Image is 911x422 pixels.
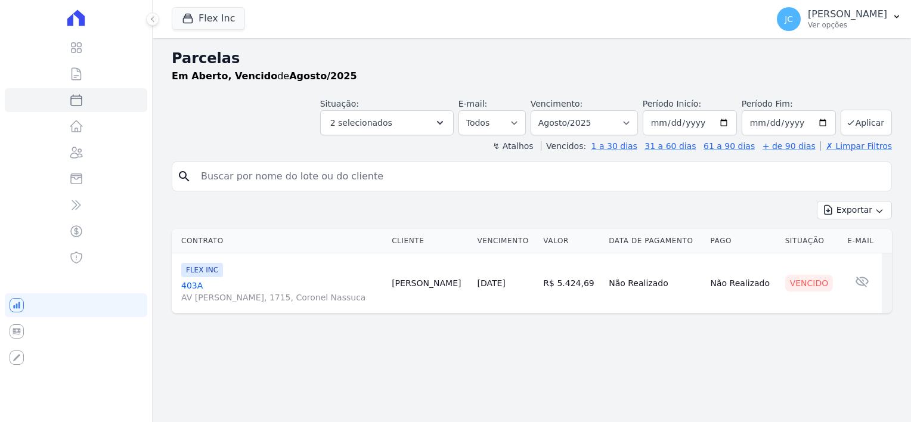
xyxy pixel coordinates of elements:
p: Ver opções [808,20,887,30]
label: E-mail: [458,99,488,108]
strong: Agosto/2025 [289,70,357,82]
input: Buscar por nome do lote ou do cliente [194,165,887,188]
label: Período Fim: [742,98,836,110]
div: Vencido [785,275,833,291]
a: 61 a 90 dias [704,141,755,151]
span: JC [785,15,793,23]
a: 403AAV [PERSON_NAME], 1715, Coronel Nassuca [181,280,382,303]
th: Situação [780,229,843,253]
button: Aplicar [841,110,892,135]
a: 1 a 30 dias [591,141,637,151]
th: Vencimento [472,229,538,253]
td: Não Realizado [706,253,780,314]
button: 2 selecionados [320,110,454,135]
a: [DATE] [477,278,505,288]
th: Contrato [172,229,387,253]
span: FLEX INC [181,263,223,277]
label: Vencidos: [541,141,586,151]
a: 31 a 60 dias [644,141,696,151]
button: Flex Inc [172,7,245,30]
i: search [177,169,191,184]
th: Pago [706,229,780,253]
label: Vencimento: [531,99,582,108]
th: E-mail [842,229,881,253]
p: de [172,69,357,83]
p: [PERSON_NAME] [808,8,887,20]
a: ✗ Limpar Filtros [820,141,892,151]
strong: Em Aberto, Vencido [172,70,277,82]
span: AV [PERSON_NAME], 1715, Coronel Nassuca [181,291,382,303]
td: Não Realizado [604,253,705,314]
h2: Parcelas [172,48,892,69]
label: ↯ Atalhos [492,141,533,151]
th: Valor [538,229,604,253]
label: Período Inicío: [643,99,701,108]
button: JC [PERSON_NAME] Ver opções [767,2,911,36]
a: + de 90 dias [763,141,816,151]
th: Data de Pagamento [604,229,705,253]
td: R$ 5.424,69 [538,253,604,314]
span: 2 selecionados [330,116,392,130]
label: Situação: [320,99,359,108]
button: Exportar [817,201,892,219]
